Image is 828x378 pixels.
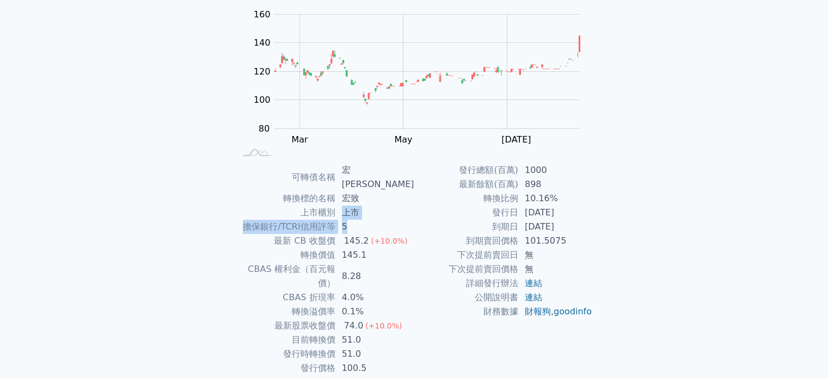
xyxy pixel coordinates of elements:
[248,9,596,167] g: Chart
[414,220,518,234] td: 到期日
[774,326,828,378] iframe: Chat Widget
[236,333,335,347] td: 目前轉換價
[236,305,335,319] td: 轉換溢價率
[518,262,593,276] td: 無
[414,206,518,220] td: 發行日
[335,347,414,361] td: 51.0
[335,290,414,305] td: 4.0%
[254,66,271,77] tspan: 120
[335,248,414,262] td: 145.1
[554,306,592,317] a: goodinfo
[394,134,412,145] tspan: May
[501,134,531,145] tspan: [DATE]
[236,361,335,375] td: 發行價格
[335,361,414,375] td: 100.5
[414,234,518,248] td: 到期賣回價格
[236,163,335,191] td: 可轉債名稱
[291,134,308,145] tspan: Mar
[518,191,593,206] td: 10.16%
[342,234,371,248] div: 145.2
[254,95,271,105] tspan: 100
[236,347,335,361] td: 發行時轉換價
[236,248,335,262] td: 轉換價值
[518,220,593,234] td: [DATE]
[259,123,269,134] tspan: 80
[335,333,414,347] td: 51.0
[774,326,828,378] div: 聊天小工具
[335,220,414,234] td: 5
[371,237,407,245] span: (+10.0%)
[518,206,593,220] td: [DATE]
[236,206,335,220] td: 上市櫃別
[518,305,593,319] td: ,
[342,319,366,333] div: 74.0
[518,248,593,262] td: 無
[254,9,271,20] tspan: 160
[236,234,335,248] td: 最新 CB 收盤價
[414,276,518,290] td: 詳細發行辦法
[518,177,593,191] td: 898
[335,191,414,206] td: 宏致
[365,321,402,330] span: (+10.0%)
[335,163,414,191] td: 宏[PERSON_NAME]
[335,305,414,319] td: 0.1%
[414,262,518,276] td: 下次提前賣回價格
[254,38,271,48] tspan: 140
[236,191,335,206] td: 轉換標的名稱
[274,36,580,105] g: Series
[414,163,518,177] td: 發行總額(百萬)
[414,191,518,206] td: 轉換比例
[335,206,414,220] td: 上市
[414,305,518,319] td: 財務數據
[414,248,518,262] td: 下次提前賣回日
[414,177,518,191] td: 最新餘額(百萬)
[525,292,542,302] a: 連結
[236,262,335,290] td: CBAS 權利金（百元報價）
[335,262,414,290] td: 8.28
[518,163,593,177] td: 1000
[236,220,335,234] td: 擔保銀行/TCRI信用評等
[525,306,551,317] a: 財報狗
[518,234,593,248] td: 101.5075
[236,319,335,333] td: 最新股票收盤價
[236,290,335,305] td: CBAS 折現率
[525,278,542,288] a: 連結
[414,290,518,305] td: 公開說明書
